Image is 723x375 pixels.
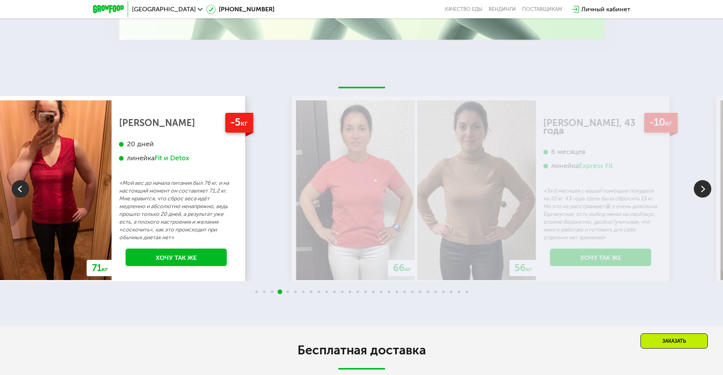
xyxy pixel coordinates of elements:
span: кг [526,265,532,273]
div: 20 дней [119,140,234,149]
div: Express Fit [579,161,613,170]
h2: Бесплатная доставка [144,342,580,358]
img: Slide left [12,180,29,198]
a: Хочу так же [126,249,227,266]
div: 56 [510,260,537,276]
div: линейка [119,154,234,163]
div: линейка [544,161,658,170]
div: [PERSON_NAME] [119,119,234,127]
p: «За 6 месяцев с вашей помощью похудела на 10 кг. 43 года. Цель была сбросить 15 кг. Но это не рас... [544,187,658,242]
span: кг [665,119,672,128]
a: Качество еды [445,6,482,12]
div: 6 месяцев [544,147,658,156]
div: [PERSON_NAME], 43 года [544,119,658,135]
a: Вендинги [489,6,516,12]
p: «Мой вес до начала питания был 76 кг, и на настоящий момент он составляет 71,2 кг. Мне нравится, ... [119,179,234,242]
img: Slide right [694,180,711,198]
div: поставщикам [522,6,562,12]
div: Заказать [640,333,708,349]
div: Личный кабинет [581,5,630,14]
span: кг [241,119,248,128]
div: Fit и Detox [155,154,189,163]
div: -10 [644,113,677,133]
div: -5 [225,113,253,133]
div: 66 [388,260,416,276]
span: [GEOGRAPHIC_DATA] [132,6,196,12]
a: Хочу так же [550,249,651,266]
span: кг [102,265,108,273]
span: кг [405,265,411,273]
a: [PHONE_NUMBER] [206,5,274,14]
div: 71 [87,260,113,276]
